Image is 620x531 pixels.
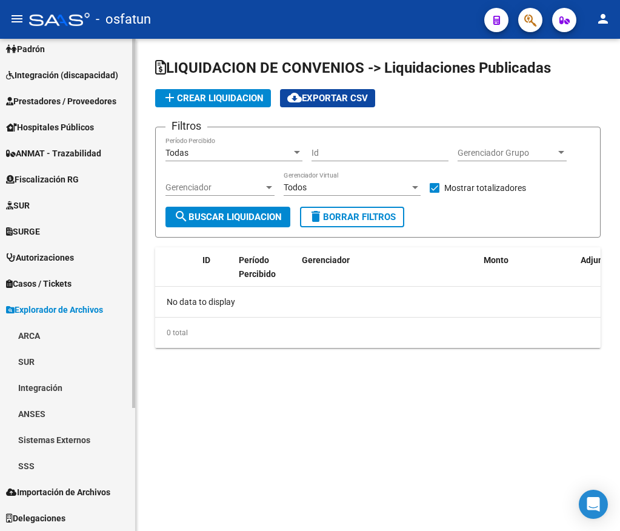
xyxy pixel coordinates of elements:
[6,303,103,316] span: Explorador de Archivos
[479,247,576,301] datatable-header-cell: Monto
[287,90,302,105] mat-icon: cloud_download
[96,6,151,33] span: - osfatun
[239,255,276,279] span: Período Percibido
[444,181,526,195] span: Mostrar totalizadores
[458,148,556,158] span: Gerenciador Grupo
[302,255,350,265] span: Gerenciador
[308,209,323,224] mat-icon: delete
[155,89,271,107] button: Crear Liquidacion
[284,182,307,192] span: Todos
[297,247,479,301] datatable-header-cell: Gerenciador
[300,207,404,227] button: Borrar Filtros
[6,147,101,160] span: ANMAT - Trazabilidad
[280,89,375,107] button: Exportar CSV
[174,209,188,224] mat-icon: search
[162,90,177,105] mat-icon: add
[484,255,508,265] span: Monto
[6,251,74,264] span: Autorizaciones
[155,318,601,348] div: 0 total
[6,42,45,56] span: Padrón
[6,199,30,212] span: SUR
[198,247,234,301] datatable-header-cell: ID
[165,148,188,158] span: Todas
[287,93,368,104] span: Exportar CSV
[162,93,264,104] span: Crear Liquidacion
[174,212,282,222] span: Buscar Liquidacion
[6,277,72,290] span: Casos / Tickets
[579,490,608,519] div: Open Intercom Messenger
[6,512,65,525] span: Delegaciones
[6,95,116,108] span: Prestadores / Proveedores
[234,247,279,301] datatable-header-cell: Período Percibido
[165,207,290,227] button: Buscar Liquidacion
[202,255,210,265] span: ID
[10,12,24,26] mat-icon: menu
[6,173,79,186] span: Fiscalización RG
[165,118,207,135] h3: Filtros
[6,68,118,82] span: Integración (discapacidad)
[596,12,610,26] mat-icon: person
[6,225,40,238] span: SURGE
[6,121,94,134] span: Hospitales Públicos
[6,486,110,499] span: Importación de Archivos
[155,59,551,76] span: LIQUIDACION DE CONVENIOS -> Liquidaciones Publicadas
[155,287,601,317] div: No data to display
[165,182,264,193] span: Gerenciador
[581,255,611,265] span: Adjunto
[308,212,396,222] span: Borrar Filtros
